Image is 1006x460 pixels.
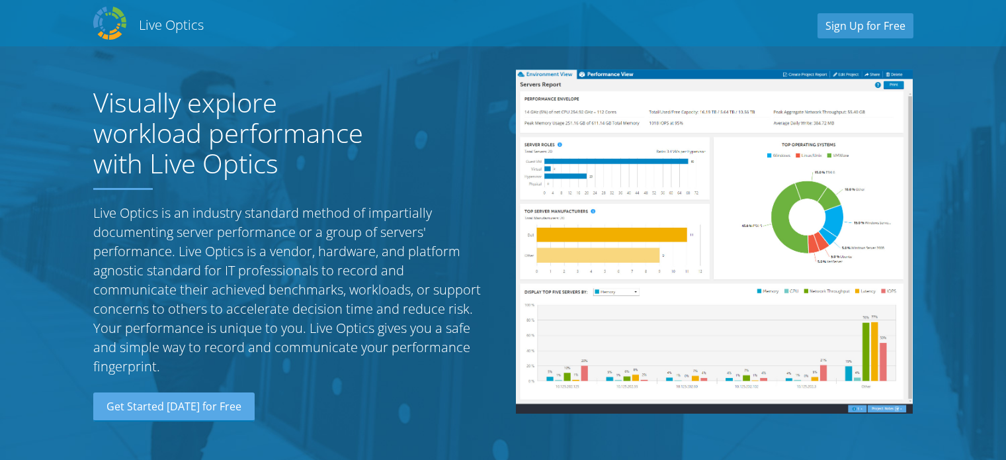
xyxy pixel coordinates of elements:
p: Live Optics is an industry standard method of impartially documenting server performance or a gro... [93,203,490,376]
a: Sign Up for Free [817,13,913,38]
img: Dell Dpack [93,7,126,40]
img: Server Report [516,69,913,414]
h2: Live Optics [139,16,204,34]
a: Get Started [DATE] for Free [93,392,255,422]
h1: Visually explore workload performance with Live Optics [93,87,391,179]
